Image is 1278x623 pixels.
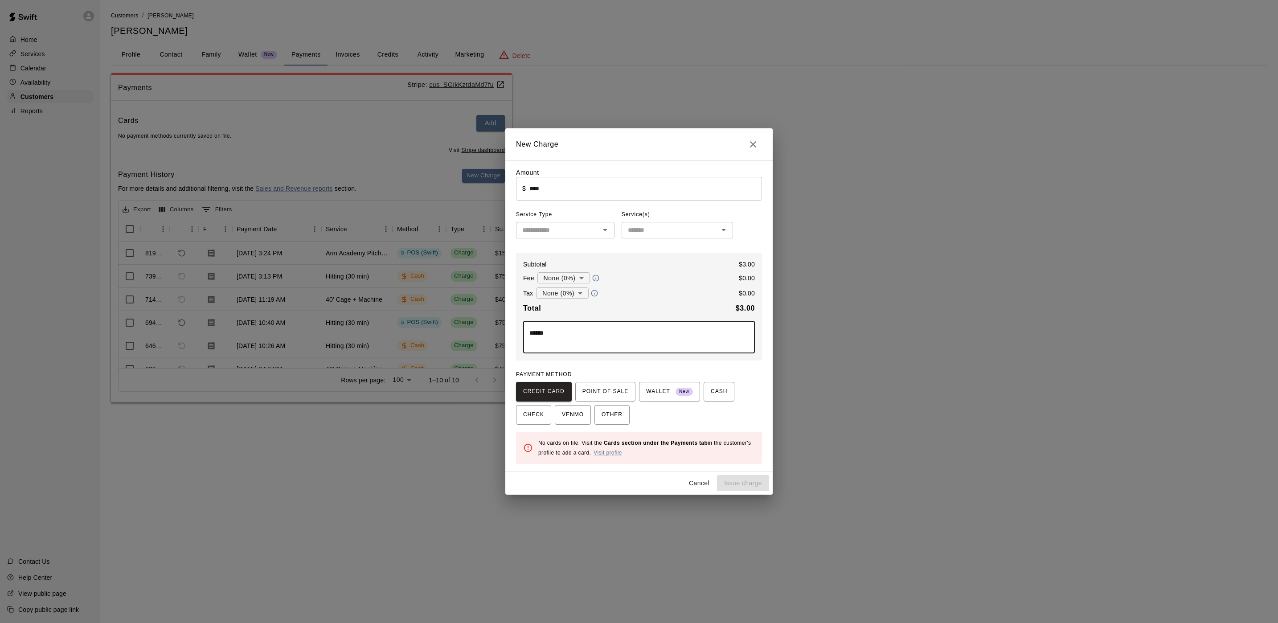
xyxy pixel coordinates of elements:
[717,224,730,236] button: Open
[639,382,700,402] button: WALLET New
[599,224,611,236] button: Open
[739,260,755,269] p: $ 3.00
[676,386,693,398] span: New
[516,382,572,402] button: CREDIT CARD
[622,208,650,222] span: Service(s)
[537,270,590,286] div: None (0%)
[582,385,628,399] span: POINT OF SALE
[536,285,589,301] div: None (0%)
[555,405,591,425] button: VENMO
[736,304,755,312] b: $ 3.00
[562,408,584,422] span: VENMO
[604,440,708,446] b: Cards section under the Payments tab
[594,450,622,456] a: Visit profile
[523,274,534,283] p: Fee
[505,128,773,160] h2: New Charge
[523,385,565,399] span: CREDIT CARD
[522,184,526,193] p: $
[523,260,547,269] p: Subtotal
[575,382,635,402] button: POINT OF SALE
[646,385,693,399] span: WALLET
[516,169,539,176] label: Amount
[523,304,541,312] b: Total
[516,371,572,377] span: PAYMENT METHOD
[704,382,734,402] button: CASH
[594,405,630,425] button: OTHER
[516,208,614,222] span: Service Type
[744,135,762,153] button: Close
[739,274,755,283] p: $ 0.00
[685,475,713,492] button: Cancel
[523,408,544,422] span: CHECK
[602,408,623,422] span: OTHER
[538,440,751,456] span: No cards on file. Visit the in the customer's profile to add a card.
[516,405,551,425] button: CHECK
[739,289,755,298] p: $ 0.00
[523,289,533,298] p: Tax
[711,385,727,399] span: CASH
